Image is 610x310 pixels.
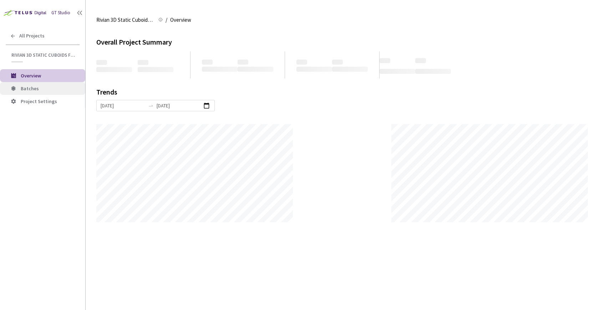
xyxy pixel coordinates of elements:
[11,52,75,58] span: Rivian 3D Static Cuboids fixed[2024-25]
[202,60,213,65] span: ‌
[170,16,191,24] span: Overview
[166,16,167,24] li: /
[202,67,238,72] span: ‌
[148,103,154,108] span: swap-right
[21,85,39,92] span: Batches
[148,103,154,108] span: to
[138,67,173,72] span: ‌
[96,16,154,24] span: Rivian 3D Static Cuboids fixed[2024-25]
[296,60,307,65] span: ‌
[101,102,145,110] input: Start date
[157,102,201,110] input: End date
[238,67,273,72] span: ‌
[296,67,332,72] span: ‌
[21,98,57,105] span: Project Settings
[380,69,415,74] span: ‌
[138,60,148,65] span: ‌
[96,60,107,65] span: ‌
[96,37,599,47] div: Overall Project Summary
[415,58,426,63] span: ‌
[332,60,343,65] span: ‌
[238,60,248,65] span: ‌
[21,72,41,79] span: Overview
[380,58,390,63] span: ‌
[332,67,368,72] span: ‌
[96,88,589,100] div: Trends
[51,10,70,16] div: GT Studio
[415,69,451,74] span: ‌
[96,67,132,72] span: ‌
[19,33,45,39] span: All Projects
